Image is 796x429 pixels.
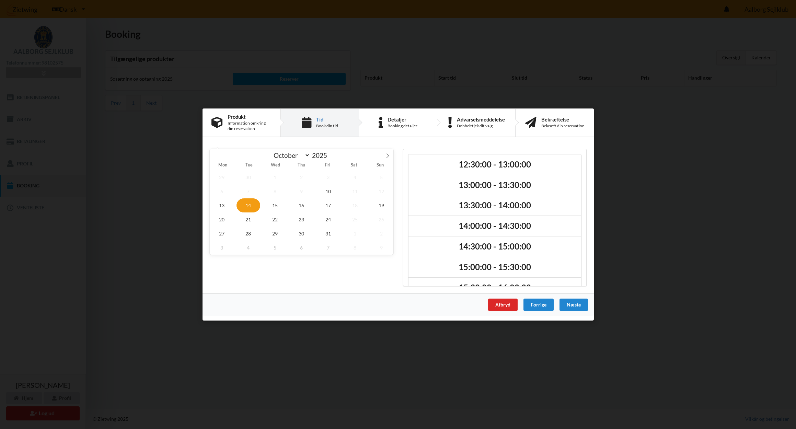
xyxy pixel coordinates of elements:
[316,212,340,227] span: October 24, 2025
[369,227,393,241] span: November 2, 2025
[388,123,417,129] div: Booking detaljer
[210,170,234,184] span: September 29, 2025
[263,212,287,227] span: October 22, 2025
[341,163,367,168] span: Sat
[367,163,393,168] span: Sun
[210,163,236,168] span: Mon
[541,123,584,129] div: Bekræft din reservation
[343,170,367,184] span: October 4, 2025
[262,163,288,168] span: Wed
[270,151,310,160] select: Month
[210,198,234,212] span: October 13, 2025
[316,241,340,255] span: November 7, 2025
[210,241,234,255] span: November 3, 2025
[316,227,340,241] span: October 31, 2025
[263,198,287,212] span: October 15, 2025
[289,170,313,184] span: October 2, 2025
[541,117,584,122] div: Bekræftelse
[263,184,287,198] span: October 8, 2025
[236,170,260,184] span: September 30, 2025
[413,159,576,170] h2: 12:30:00 - 13:00:00
[457,123,505,129] div: Dobbelttjek dit valg
[413,282,576,293] h2: 15:30:00 - 16:00:00
[457,117,505,122] div: Advarselsmeddelelse
[288,163,314,168] span: Thu
[343,198,367,212] span: October 18, 2025
[413,200,576,211] h2: 13:30:00 - 14:00:00
[289,198,313,212] span: October 16, 2025
[369,212,393,227] span: October 26, 2025
[263,170,287,184] span: October 1, 2025
[210,227,234,241] span: October 27, 2025
[316,123,338,129] div: Book din tid
[413,241,576,252] h2: 14:30:00 - 15:00:00
[228,114,272,119] div: Produkt
[488,299,517,311] div: Afbryd
[236,163,262,168] span: Tue
[413,262,576,273] h2: 15:00:00 - 15:30:00
[289,227,313,241] span: October 30, 2025
[369,198,393,212] span: October 19, 2025
[316,184,340,198] span: October 10, 2025
[523,299,553,311] div: Forrige
[314,163,341,168] span: Fri
[369,184,393,198] span: October 12, 2025
[236,212,260,227] span: October 21, 2025
[210,184,234,198] span: October 6, 2025
[343,212,367,227] span: October 25, 2025
[236,241,260,255] span: November 4, 2025
[369,241,393,255] span: November 9, 2025
[413,180,576,190] h2: 13:00:00 - 13:30:00
[413,221,576,231] h2: 14:00:00 - 14:30:00
[263,241,287,255] span: November 5, 2025
[559,299,588,311] div: Næste
[343,241,367,255] span: November 8, 2025
[310,151,333,159] input: Year
[289,241,313,255] span: November 6, 2025
[369,170,393,184] span: October 5, 2025
[210,212,234,227] span: October 20, 2025
[228,120,272,131] div: Information omkring din reservation
[289,184,313,198] span: October 9, 2025
[263,227,287,241] span: October 29, 2025
[236,227,260,241] span: October 28, 2025
[316,170,340,184] span: October 3, 2025
[343,184,367,198] span: October 11, 2025
[289,212,313,227] span: October 23, 2025
[388,117,417,122] div: Detaljer
[316,117,338,122] div: Tid
[343,227,367,241] span: November 1, 2025
[236,184,260,198] span: October 7, 2025
[316,198,340,212] span: October 17, 2025
[236,198,260,212] span: October 14, 2025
